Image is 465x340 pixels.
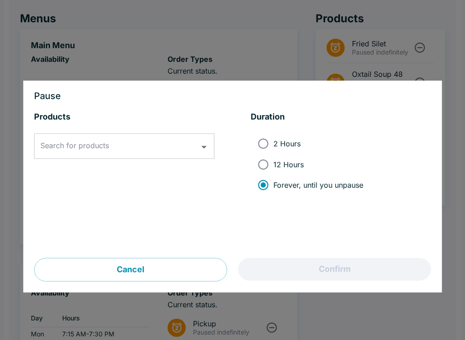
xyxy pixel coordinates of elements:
button: Open [197,140,211,154]
button: Cancel [34,258,227,282]
span: 12 Hours [273,160,304,169]
h5: Duration [251,112,431,123]
span: Forever, until you unpause [273,180,363,190]
h3: Pause [34,92,431,101]
h5: Products [34,112,214,123]
span: 2 Hours [273,139,301,148]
